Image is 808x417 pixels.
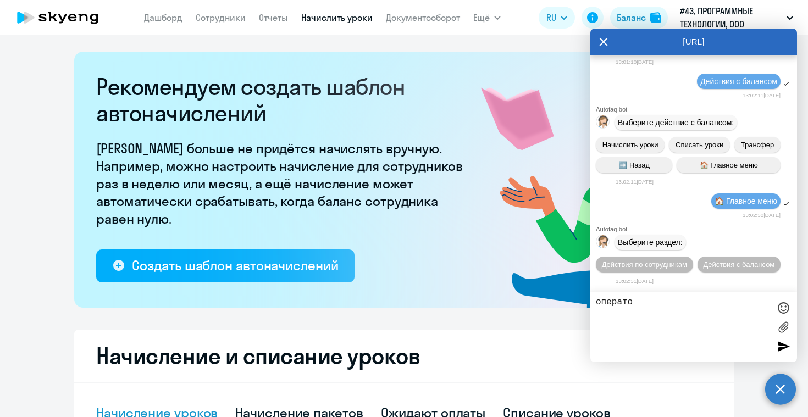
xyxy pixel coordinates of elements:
span: RU [546,11,556,24]
a: Начислить уроки [301,12,373,23]
span: ➡️ Назад [618,161,650,169]
textarea: операто [596,297,770,357]
button: Списать уроки [669,137,730,153]
button: 🏠 Главное меню [677,157,781,173]
button: Создать шаблон автоначислений [96,249,355,282]
p: #43, ПРОГРАММНЫЕ ТЕХНОЛОГИИ, ООО [680,4,782,31]
div: Autofaq bot [596,226,797,232]
button: Трансфер [734,137,781,153]
button: Балансbalance [610,7,668,29]
a: Дашборд [144,12,182,23]
label: Лимит 10 файлов [775,319,792,335]
time: 13:01:10[DATE] [616,59,654,65]
div: Создать шаблон автоначислений [132,257,338,274]
time: 13:02:31[DATE] [616,278,654,284]
time: 13:02:30[DATE] [743,212,781,218]
span: 🏠 Главное меню [700,161,758,169]
button: #43, ПРОГРАММНЫЕ ТЕХНОЛОГИИ, ООО [674,4,799,31]
div: Autofaq bot [596,106,797,113]
button: Действия с балансом [698,257,781,273]
img: balance [650,12,661,23]
span: Действия с балансом [703,260,774,269]
button: ➡️ Назад [596,157,672,173]
span: Действия по сотрудникам [602,260,687,269]
div: Баланс [617,11,646,24]
span: Выберите раздел: [618,238,683,247]
a: Сотрудники [196,12,246,23]
a: Документооборот [386,12,460,23]
span: Начислить уроки [602,141,658,149]
time: 13:02:11[DATE] [743,92,781,98]
time: 13:02:11[DATE] [616,179,654,185]
button: Ещё [473,7,501,29]
button: RU [539,7,575,29]
span: 🏠 Главное меню [715,197,777,205]
h2: Рекомендуем создать шаблон автоначислений [96,74,470,126]
span: Трансфер [741,141,774,149]
img: bot avatar [596,235,610,251]
span: Выберите действие с балансом: [618,118,734,127]
p: [PERSON_NAME] больше не придётся начислять вручную. Например, можно настроить начисление для сотр... [96,140,470,227]
span: Действия с балансом [700,77,777,86]
img: bot avatar [596,115,610,131]
h2: Начисление и списание уроков [96,343,712,369]
a: Отчеты [259,12,288,23]
button: Действия по сотрудникам [596,257,693,273]
span: Ещё [473,11,490,24]
button: Начислить уроки [596,137,665,153]
span: Списать уроки [676,141,723,149]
